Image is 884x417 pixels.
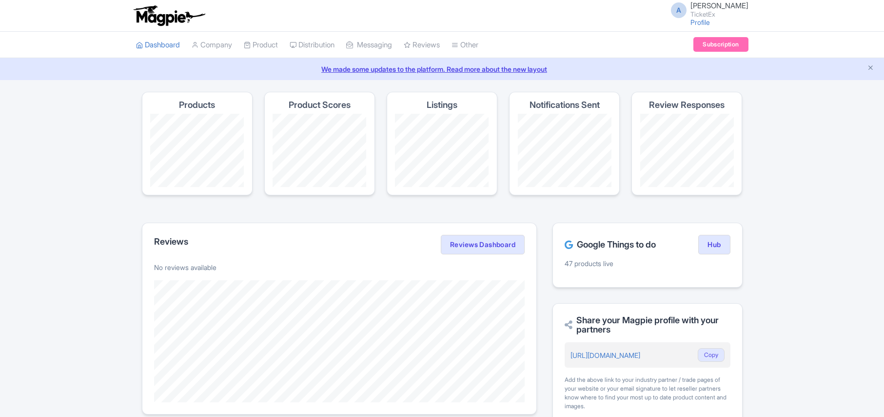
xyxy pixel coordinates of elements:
a: A [PERSON_NAME] TicketEx [665,2,748,18]
a: Subscription [693,37,748,52]
p: 47 products live [565,258,730,269]
h4: Products [179,100,215,110]
span: [PERSON_NAME] [690,1,748,10]
a: Reviews [404,32,440,59]
h4: Notifications Sent [530,100,600,110]
a: Product [244,32,278,59]
h2: Share your Magpie profile with your partners [565,315,730,335]
h2: Google Things to do [565,240,656,250]
button: Copy [698,348,725,362]
small: TicketEx [690,11,748,18]
a: We made some updates to the platform. Read more about the new layout [6,64,878,74]
p: No reviews available [154,262,525,272]
a: Dashboard [136,32,180,59]
img: logo-ab69f6fb50320c5b225c76a69d11143b.png [131,5,207,26]
a: Company [192,32,232,59]
a: Hub [698,235,730,254]
a: Reviews Dashboard [441,235,525,254]
div: Add the above link to your industry partner / trade pages of your website or your email signature... [565,375,730,411]
a: Distribution [290,32,334,59]
h4: Review Responses [649,100,725,110]
button: Close announcement [867,63,874,74]
a: Messaging [346,32,392,59]
a: [URL][DOMAIN_NAME] [570,351,640,359]
h2: Reviews [154,237,188,247]
a: Other [452,32,478,59]
a: Profile [690,18,710,26]
h4: Listings [427,100,457,110]
span: A [671,2,687,18]
h4: Product Scores [289,100,351,110]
